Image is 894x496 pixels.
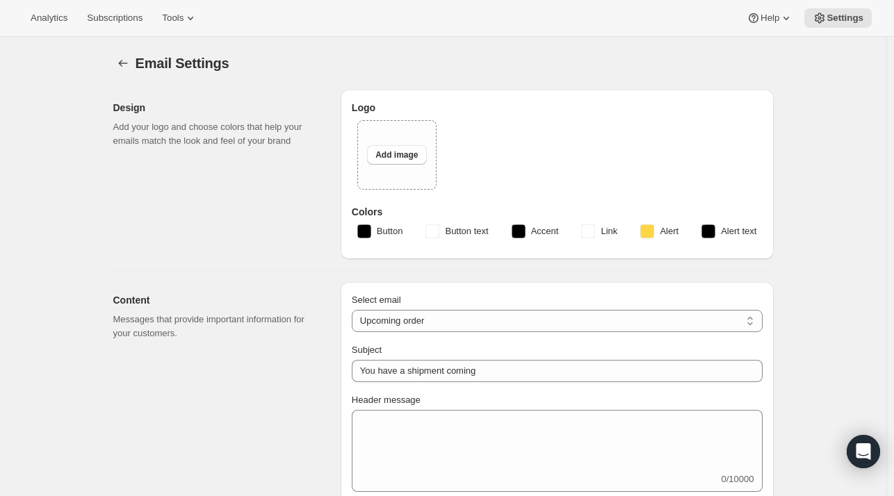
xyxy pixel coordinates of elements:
h3: Colors [352,205,763,219]
span: Header message [352,395,421,405]
button: Tools [154,8,206,28]
span: Help [761,13,779,24]
span: Alert text [721,224,756,238]
button: Button text [417,220,496,242]
span: Accent [531,224,559,238]
button: Alert [632,220,687,242]
button: Help [738,8,802,28]
span: Button [377,224,403,238]
span: Email Settings [136,56,229,71]
span: Add image [375,149,418,160]
button: Analytics [22,8,76,28]
button: Alert text [693,220,765,242]
h2: Design [113,101,318,115]
span: Tools [162,13,184,24]
button: Settings [113,53,133,73]
button: Subscriptions [79,8,151,28]
span: Link [601,224,617,238]
span: Alert [660,224,678,238]
p: Add your logo and choose colors that help your emails match the look and feel of your brand [113,120,318,148]
span: Analytics [31,13,67,24]
span: Button text [445,224,488,238]
span: Select email [352,295,401,305]
button: Accent [503,220,567,242]
span: Subject [352,345,382,355]
button: Settings [804,8,872,28]
span: Subscriptions [87,13,143,24]
button: Button [349,220,412,242]
h2: Content [113,293,318,307]
div: Open Intercom Messenger [847,435,880,468]
h3: Logo [352,101,763,115]
button: Link [573,220,626,242]
p: Messages that provide important information for your customers. [113,313,318,340]
span: Settings [827,13,863,24]
button: Add image [367,145,426,165]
